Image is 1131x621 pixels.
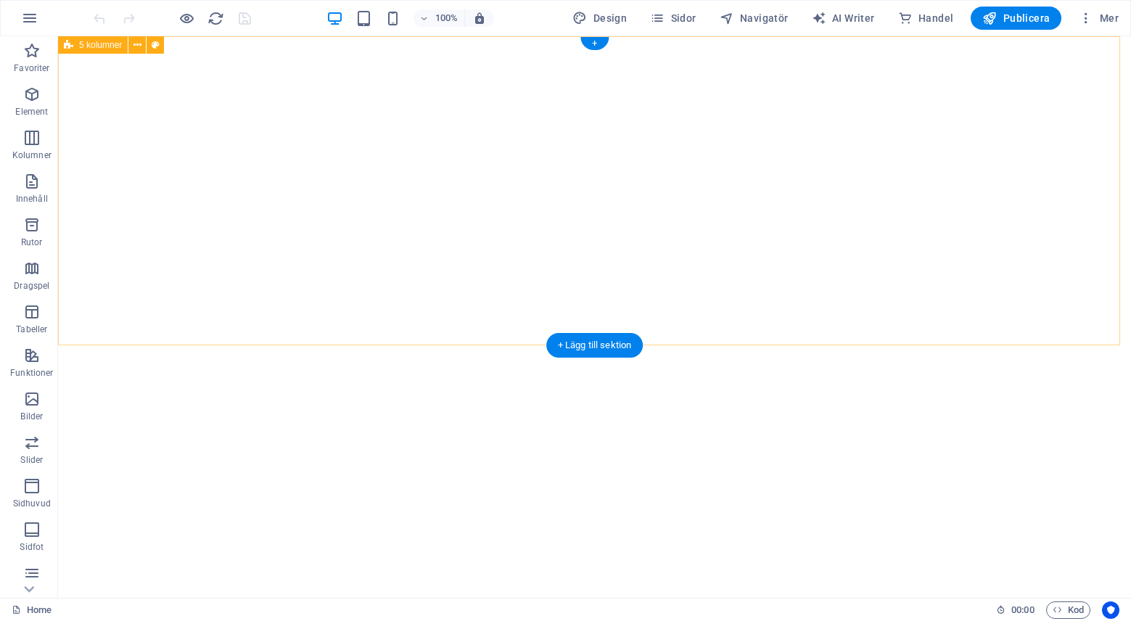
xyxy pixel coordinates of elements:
a: Klicka för att avbryta val. Dubbelklicka för att öppna sidor [12,601,52,619]
span: AI Writer [812,11,875,25]
i: Uppdatera sida [207,10,224,27]
button: Publicera [971,7,1061,30]
p: Tabeller [16,324,47,335]
button: Navigatör [714,7,794,30]
button: reload [207,9,224,27]
button: Kod [1046,601,1090,619]
span: 00 00 [1011,601,1034,619]
h6: Sessionstid [996,601,1035,619]
div: Design (Ctrl+Alt+Y) [567,7,633,30]
p: Innehåll [16,193,48,205]
p: Slider [20,454,43,466]
div: + [580,37,609,50]
p: Kolumner [12,149,52,161]
p: Funktioner [10,367,53,379]
p: Rutor [21,237,43,248]
span: Design [572,11,627,25]
p: Dragspel [14,280,49,292]
p: Sidfot [20,541,44,553]
button: Usercentrics [1102,601,1119,619]
span: 5 kolumner [79,41,122,49]
button: AI Writer [806,7,881,30]
span: Kod [1053,601,1084,619]
button: Handel [892,7,960,30]
div: + Lägg till sektion [546,333,643,358]
h6: 100% [435,9,458,27]
p: Element [15,106,48,118]
button: Klicka här för att lämna förhandsvisningsläge och fortsätta redigera [178,9,195,27]
span: : [1021,604,1024,615]
p: Bilder [20,411,43,422]
button: Mer [1073,7,1124,30]
span: Mer [1079,11,1119,25]
p: Sidhuvud [13,498,51,509]
button: Design [567,7,633,30]
button: Sidor [644,7,702,30]
span: Navigatör [720,11,789,25]
p: Favoriter [14,62,49,74]
i: Justera zoomnivån automatiskt vid storleksändring för att passa vald enhet. [473,12,486,25]
span: Handel [898,11,954,25]
span: Publicera [982,11,1050,25]
button: 100% [414,9,465,27]
span: Sidor [650,11,696,25]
